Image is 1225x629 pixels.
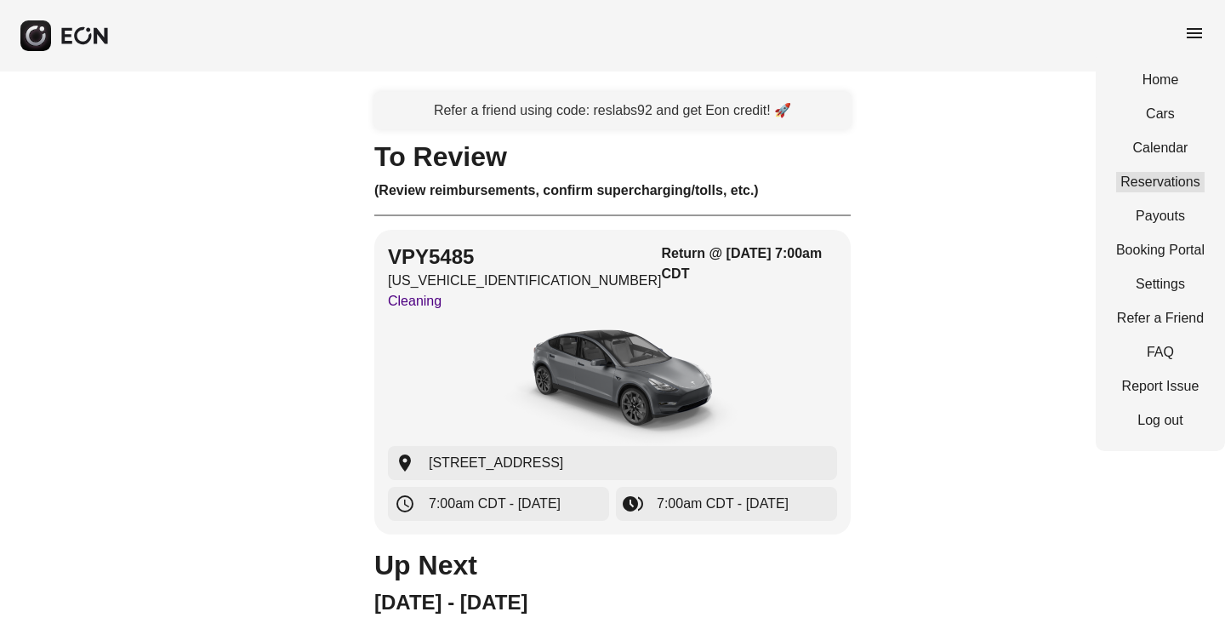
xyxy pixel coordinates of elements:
p: [US_VEHICLE_IDENTIFICATION_NUMBER] [388,271,662,291]
a: FAQ [1116,342,1205,363]
a: Calendar [1116,138,1205,158]
a: Booking Portal [1116,240,1205,260]
span: location_on [395,453,415,473]
button: VPY5485[US_VEHICLE_IDENTIFICATION_NUMBER]CleaningReturn @ [DATE] 7:00am CDTcar[STREET_ADDRESS]7:0... [374,230,851,535]
h2: VPY5485 [388,243,662,271]
a: Refer a Friend [1116,308,1205,329]
span: schedule [395,494,415,514]
a: Settings [1116,274,1205,294]
h1: Up Next [374,555,851,575]
h1: To Review [374,146,851,167]
p: Cleaning [388,291,662,312]
a: Cars [1116,104,1205,124]
h3: Return @ [DATE] 7:00am CDT [662,243,837,284]
h3: (Review reimbursements, confirm supercharging/tolls, etc.) [374,180,851,201]
span: 7:00am CDT - [DATE] [657,494,789,514]
h2: [DATE] - [DATE] [374,589,851,616]
a: Reservations [1116,172,1205,192]
span: browse_gallery [623,494,643,514]
span: [STREET_ADDRESS] [429,453,563,473]
a: Home [1116,70,1205,90]
span: 7:00am CDT - [DATE] [429,494,561,514]
a: Refer a friend using code: reslabs92 and get Eon credit! 🚀 [374,92,851,129]
a: Payouts [1116,206,1205,226]
a: Report Issue [1116,376,1205,397]
img: car [485,318,740,446]
span: menu [1184,23,1205,43]
a: Log out [1116,410,1205,431]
